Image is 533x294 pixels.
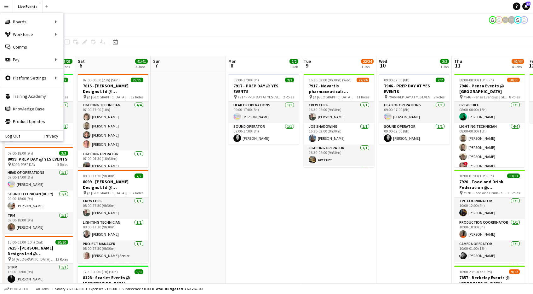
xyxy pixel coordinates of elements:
[454,102,525,123] app-card-role: Crew Chief1/108:00-00:00 (16h)[PERSON_NAME]
[459,78,494,82] span: 08:00-00:00 (16h) (Fri)
[454,179,525,190] h3: 7920 - Food and Drink Federation @ [GEOGRAPHIC_DATA]
[133,191,143,195] span: 7 Roles
[303,62,311,69] span: 9
[285,78,294,82] span: 2/2
[135,173,143,178] span: 7/7
[440,64,449,69] div: 1 Job
[228,83,299,94] h3: 7917 - PREP DAY @ YES EVENTS
[313,95,357,99] span: @ [GEOGRAPHIC_DATA] - 7917
[388,95,434,99] span: 7946 PREP DAY AT YES EVENTS
[454,275,525,286] h3: 7857 - Berkeley Events @ [GEOGRAPHIC_DATA]
[83,78,120,82] span: 07:00-06:00 (23h) (Sun)
[78,262,148,283] app-card-role: Sound Operator1/1
[3,285,29,292] button: Budgeted
[60,64,72,69] div: 3 Jobs
[304,144,374,166] app-card-role: Lighting Operator1/116:30-02:00 (9h30m)Ant Punt
[3,156,73,162] h3: 8099: PREP DAY @ YES EVENTS
[55,257,68,262] span: 12 Roles
[304,102,374,123] app-card-role: Crew Chief1/116:30-02:00 (9h30m)[PERSON_NAME]
[233,78,259,82] span: 09:00-17:00 (8h)
[3,147,73,233] app-job-card: 09:00-18:00 (9h)3/38099: PREP DAY @ YES EVENTS 8099: PREP DAY3 RolesHead of Operations1/109:00-17...
[59,151,68,156] span: 3/3
[135,64,147,69] div: 3 Jobs
[501,16,509,24] app-user-avatar: Production Managers
[152,62,161,69] span: 7
[0,72,63,84] div: Platform Settings
[361,64,373,69] div: 1 Job
[131,95,143,99] span: 12 Roles
[131,78,143,82] span: 25/25
[12,162,35,167] span: 8099: PREP DAY
[8,151,33,156] span: 09:00-18:00 (9h)
[0,41,63,53] a: Comms
[55,240,68,244] span: 20/20
[454,262,525,283] app-card-role: [PERSON_NAME]1/1
[454,240,525,262] app-card-role: Camera Operator1/110:00-01:00 (15h)[PERSON_NAME]
[509,269,520,274] span: 9/12
[3,191,73,212] app-card-role: Sound Technician (Duty)1/109:00-18:00 (9h)[PERSON_NAME]
[379,58,387,64] span: Wed
[454,83,525,94] h3: 7946 - Pensa Events @ [GEOGRAPHIC_DATA]
[228,74,299,144] app-job-card: 09:00-17:00 (8h)2/27917 - PREP DAY @ YES EVENTS 7917 - PREP DAY AT YES EVENTS2 RolesHead of Opera...
[454,219,525,240] app-card-role: Production Coordinator1/110:00-18:00 (8h)[PERSON_NAME]
[0,28,63,41] div: Workforce
[526,2,530,6] span: 13
[463,95,509,99] span: 7946 - Pensa Events @ [GEOGRAPHIC_DATA]
[436,78,444,82] span: 2/2
[135,269,143,274] span: 9/9
[3,212,73,233] app-card-role: TPM1/109:00-18:00 (9h)[PERSON_NAME]
[0,133,20,138] a: Log Out
[60,59,72,64] span: 25/25
[454,74,525,167] app-job-card: 08:00-00:00 (16h) (Fri)10/117946 - Pensa Events @ [GEOGRAPHIC_DATA] 7946 - Pensa Events @ [GEOGRA...
[78,179,148,190] h3: 8099 - [PERSON_NAME] Designs Ltd @ [GEOGRAPHIC_DATA]
[154,286,202,291] span: Total Budgeted £69 265.00
[78,74,148,167] app-job-card: 07:00-06:00 (23h) (Sun)25/257615 - [PERSON_NAME] Designs Ltd @ [GEOGRAPHIC_DATA] @ [GEOGRAPHIC_DA...
[78,197,148,219] app-card-role: Crew Chief1/108:00-17:30 (9h30m)[PERSON_NAME]
[361,59,374,64] span: 22/24
[379,123,450,144] app-card-role: Sound Operator1/109:00-17:00 (8h)[PERSON_NAME]
[55,286,202,291] div: Salary £69 140.00 + Expenses £125.00 + Subsistence £0.00 =
[309,78,352,82] span: 16:30-02:00 (9h30m) (Wed)
[378,62,387,69] span: 10
[379,83,450,94] h3: 7946 - PREP DAY AT YES EVENTS
[290,64,298,69] div: 1 Job
[507,78,520,82] span: 10/11
[0,90,63,103] a: Training Academy
[304,74,374,167] app-job-card: 16:30-02:00 (9h30m) (Wed)22/247917 - Novartis pharmaceuticals Corporation @ [GEOGRAPHIC_DATA] @ [...
[228,102,299,123] app-card-role: Head of Operations1/109:00-17:00 (8h)[PERSON_NAME]
[228,58,237,64] span: Mon
[83,269,118,274] span: 17:30-00:30 (7h) (Sun)
[304,123,374,144] app-card-role: Job Shadowing1/116:30-02:00 (9h30m)[PERSON_NAME]
[512,64,524,69] div: 4 Jobs
[78,83,148,94] h3: 7615 - [PERSON_NAME] Designs Ltd @ [GEOGRAPHIC_DATA]
[13,0,43,13] button: Live Events
[459,173,494,178] span: 10:00-01:00 (15h) (Fri)
[78,58,85,64] span: Sat
[453,62,462,69] span: 11
[227,62,237,69] span: 8
[78,150,148,172] app-card-role: Lighting Operator1/107:00-01:30 (18h30m)[PERSON_NAME]
[434,95,444,99] span: 2 Roles
[357,78,369,82] span: 22/24
[228,123,299,144] app-card-role: Sound Operator1/109:00-17:00 (8h)[PERSON_NAME]
[489,16,496,24] app-user-avatar: Eden Hopkins
[514,16,522,24] app-user-avatar: Technical Department
[35,286,50,291] span: All jobs
[78,170,148,263] app-job-card: 08:00-17:30 (9h30m)7/78099 - [PERSON_NAME] Designs Ltd @ [GEOGRAPHIC_DATA] @ [GEOGRAPHIC_DATA] [G...
[289,59,298,64] span: 2/2
[3,245,73,256] h3: 7615 - [PERSON_NAME] Designs Ltd @ [GEOGRAPHIC_DATA]
[459,269,492,274] span: 16:00-23:30 (7h30m)
[495,16,503,24] app-user-avatar: Akash Karegoudar
[78,240,148,262] app-card-role: Project Manager1/108:00-17:30 (9h30m)[PERSON_NAME] Senior
[3,264,73,285] app-card-role: STPM1/115:00-00:00 (9h)[PERSON_NAME]
[57,162,68,167] span: 3 Roles
[454,170,525,263] app-job-card: 10:00-01:00 (15h) (Fri)13/137920 - Food and Drink Federation @ [GEOGRAPHIC_DATA] 7920 - Food and ...
[0,53,63,66] div: Pay
[379,102,450,123] app-card-role: Head of Operations1/109:00-17:00 (8h)[PERSON_NAME]
[283,95,294,99] span: 2 Roles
